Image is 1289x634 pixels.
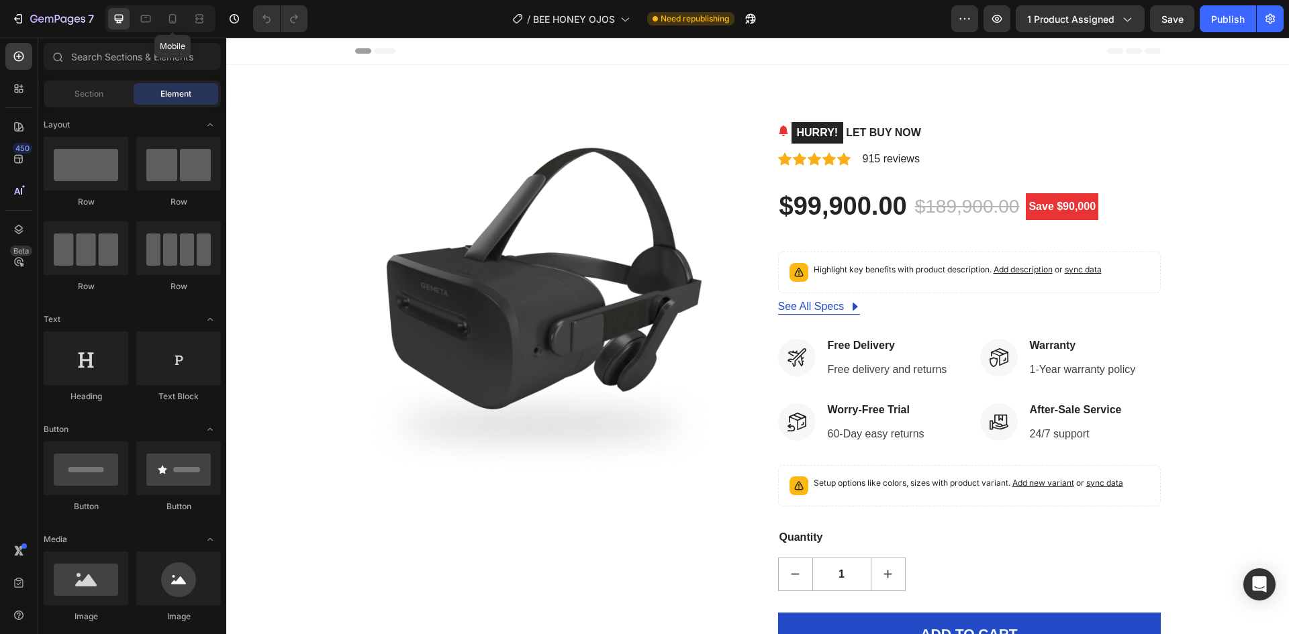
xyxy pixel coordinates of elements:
div: Quantity [552,490,935,509]
span: Toggle open [199,419,221,440]
span: Button [44,423,68,435]
span: 1 product assigned [1027,12,1114,26]
button: Save [1150,5,1194,32]
input: Search Sections & Elements [44,43,221,70]
div: Image [44,611,128,623]
div: Heading [44,390,128,403]
input: quantity [586,521,645,553]
p: Setup options like colors, sizes with product variant. [587,439,897,452]
button: ADD TO CART [552,575,935,618]
pre: Save $90,000 [800,156,872,182]
button: increment [645,521,679,553]
button: decrement [553,521,586,553]
p: 7 [88,11,94,27]
p: After-Sale Service [804,364,896,380]
span: Save [1161,13,1184,25]
span: Need republishing [661,13,729,25]
button: 7 [5,5,100,32]
p: Free Delivery [602,300,721,316]
div: $189,900.00 [687,154,795,184]
span: Add new variant [786,440,848,450]
p: 915 reviews [636,113,694,129]
div: Row [136,196,221,208]
span: Add description [767,227,826,237]
span: Element [160,88,191,100]
iframe: Design area [226,38,1289,634]
div: Button [136,500,221,513]
span: Layout [44,119,70,131]
span: Text [44,313,60,325]
button: Publish [1200,5,1256,32]
p: 1-Year warranty policy [804,324,910,340]
p: 24/7 support [804,388,896,405]
div: Beta [10,246,32,256]
p: LET BUY NOW [565,84,695,107]
div: Image [136,611,221,623]
p: Free delivery and returns [602,324,721,340]
span: or [826,227,875,237]
div: Row [44,196,128,208]
span: or [848,440,897,450]
div: Row [136,280,221,293]
div: Row [44,280,128,293]
span: Toggle open [199,529,221,550]
div: Publish [1211,12,1245,26]
div: $99,900.00 [552,152,682,186]
span: Section [75,88,103,100]
a: See All Specs [552,261,634,277]
mark: HURRY! [565,85,618,106]
p: Warranty [804,300,910,316]
span: Media [44,533,67,545]
span: Toggle open [199,114,221,136]
div: See All Specs [552,261,618,277]
div: Open Intercom Messenger [1243,568,1276,600]
span: BEE HONEY OJOS [533,12,615,26]
div: Undo/Redo [253,5,307,32]
div: ADD TO CART [694,586,791,607]
span: sync data [860,440,897,450]
button: 1 product assigned [1016,5,1145,32]
p: 60-Day easy returns [602,388,698,405]
p: Worry-Free Trial [602,364,698,380]
div: 450 [13,143,32,154]
p: Highlight key benefits with product description. [587,225,875,239]
div: Button [44,500,128,513]
div: Text Block [136,390,221,403]
span: / [527,12,530,26]
span: sync data [839,227,875,237]
span: Toggle open [199,309,221,330]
